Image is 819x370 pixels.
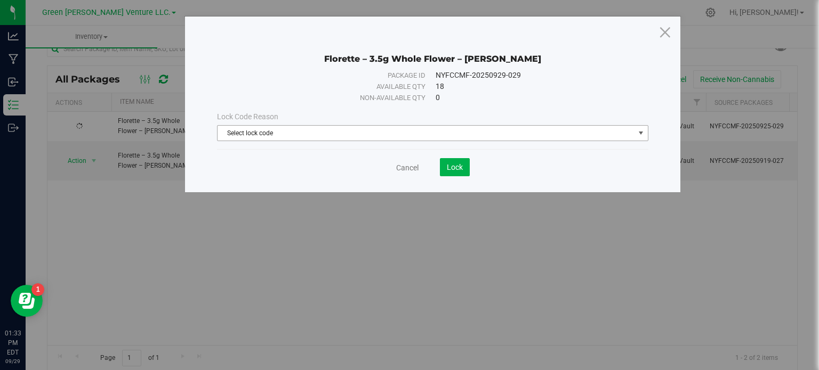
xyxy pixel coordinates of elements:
[31,283,44,296] iframe: Resource center unread badge
[236,93,425,103] div: Non-available qty
[440,158,470,176] button: Lock
[396,162,419,173] a: Cancel
[217,112,278,121] span: Lock Code Reason
[217,38,648,64] div: Florette – 3.5g Whole Flower – LA Runtz
[436,81,630,92] div: 18
[236,81,425,92] div: Available qty
[11,285,43,317] iframe: Resource center
[236,70,425,81] div: Package ID
[447,163,463,171] span: Lock
[436,92,630,103] div: 0
[635,126,648,141] span: select
[436,70,630,81] div: NYFCCMF-20250929-029
[218,126,635,141] span: Select lock code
